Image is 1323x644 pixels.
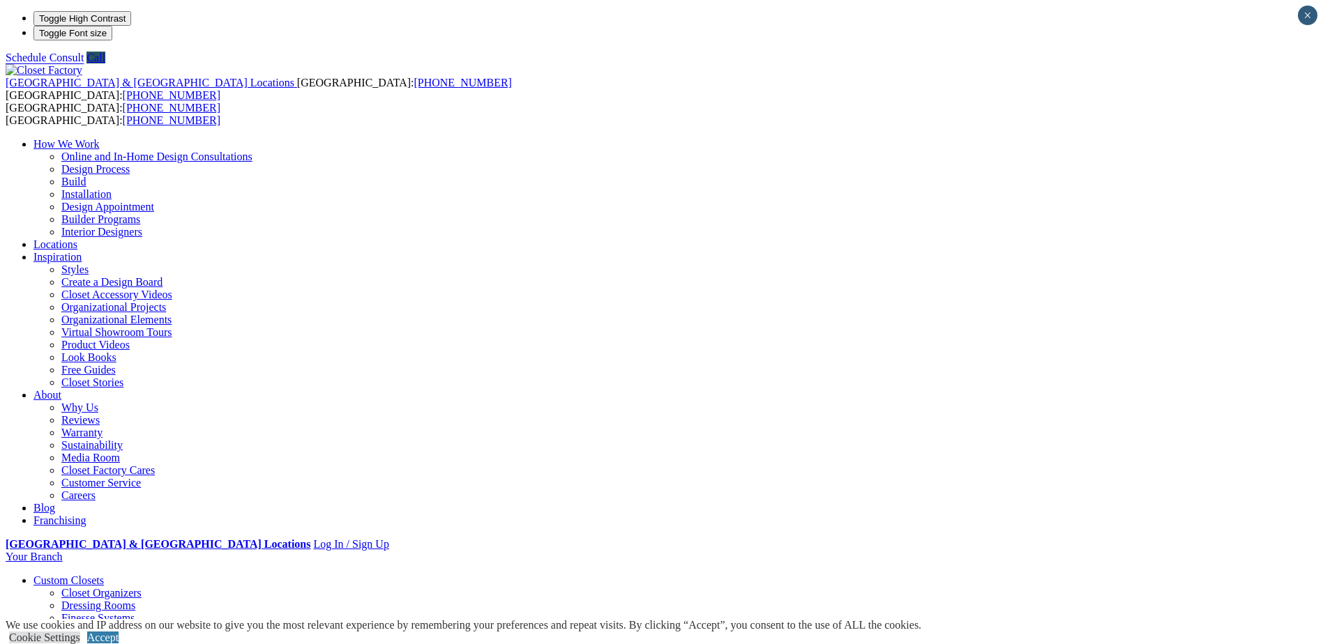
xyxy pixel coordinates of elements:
a: Customer Service [61,477,141,489]
a: Finesse Systems [61,612,135,624]
a: Interior Designers [61,226,142,238]
a: [PHONE_NUMBER] [414,77,511,89]
div: We use cookies and IP address on our website to give you the most relevant experience by remember... [6,619,921,631]
a: Franchising [33,514,86,526]
a: [GEOGRAPHIC_DATA] & [GEOGRAPHIC_DATA] Locations [6,538,310,550]
button: Toggle High Contrast [33,11,131,26]
a: [PHONE_NUMBER] [123,114,220,126]
a: Closet Stories [61,376,123,388]
a: Custom Closets [33,574,104,586]
a: Locations [33,238,77,250]
a: Styles [61,263,89,275]
span: Toggle High Contrast [39,13,126,24]
a: Log In / Sign Up [313,538,388,550]
a: Dressing Rooms [61,599,135,611]
a: Builder Programs [61,213,140,225]
a: [GEOGRAPHIC_DATA] & [GEOGRAPHIC_DATA] Locations [6,77,297,89]
a: Reviews [61,414,100,426]
a: Create a Design Board [61,276,162,288]
a: Virtual Showroom Tours [61,326,172,338]
button: Toggle Font size [33,26,112,40]
span: Toggle Font size [39,28,107,38]
a: Installation [61,188,112,200]
img: Closet Factory [6,64,82,77]
a: Media Room [61,452,120,463]
a: [PHONE_NUMBER] [123,102,220,114]
a: Look Books [61,351,116,363]
a: Organizational Projects [61,301,166,313]
a: How We Work [33,138,100,150]
span: [GEOGRAPHIC_DATA]: [GEOGRAPHIC_DATA]: [6,77,512,101]
a: Closet Accessory Videos [61,289,172,300]
a: Free Guides [61,364,116,376]
a: About [33,389,61,401]
a: Your Branch [6,551,62,562]
a: Cookie Settings [9,631,80,643]
a: Schedule Consult [6,52,84,63]
a: Accept [87,631,119,643]
button: Close [1298,6,1317,25]
a: Closet Organizers [61,587,142,599]
a: Why Us [61,401,98,413]
a: Sustainability [61,439,123,451]
a: Online and In-Home Design Consultations [61,151,252,162]
a: Build [61,176,86,187]
a: Organizational Elements [61,314,172,325]
a: Warranty [61,427,103,438]
a: Call [86,52,105,63]
span: [GEOGRAPHIC_DATA] & [GEOGRAPHIC_DATA] Locations [6,77,294,89]
a: Design Process [61,163,130,175]
a: [PHONE_NUMBER] [123,89,220,101]
a: Product Videos [61,339,130,351]
a: Careers [61,489,96,501]
a: Inspiration [33,251,82,263]
a: Closet Factory Cares [61,464,155,476]
a: Blog [33,502,55,514]
a: Design Appointment [61,201,154,213]
span: [GEOGRAPHIC_DATA]: [GEOGRAPHIC_DATA]: [6,102,220,126]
